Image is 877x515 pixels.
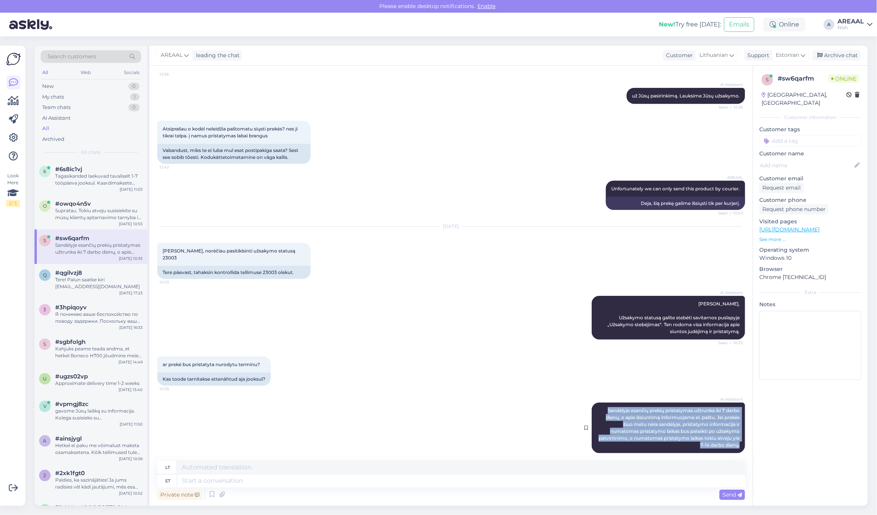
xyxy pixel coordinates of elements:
span: #owqo4n5v [55,200,91,207]
span: Online [828,74,859,83]
p: Customer name [759,150,862,158]
span: ar prekė bus pristatyta nurodytu terminu? [163,361,260,367]
button: Emails [724,17,754,32]
div: 0 [128,83,140,90]
div: Kahjuks peame teada andma, et hetkel Boneco H700 jõudmine meie lattu on hilinenud. Tarneaeg Teien... [55,345,143,359]
div: Approximate delivery time 1-2 weeks [55,380,143,387]
span: Lithuanian [699,51,728,59]
span: 10:35 [160,386,188,392]
span: tmscesiulis@gmail.com [55,504,135,511]
span: 6 [44,168,46,174]
span: Enable [475,3,498,10]
span: už Jūsų pasirinkimą. Lauksime Jūsų užsakymo. [632,93,740,99]
div: [DATE] 14:49 [118,359,143,365]
span: #sw6qarfm [55,235,89,242]
span: AREAAL [161,51,183,59]
p: Notes [759,300,862,309]
p: Customer email [759,175,862,183]
span: o [43,203,47,209]
div: Paldies, ka sazinājāties! Ja jums radīsies vēl kādi jautājumi, mēs esam šeit, lai palīdzētu. [55,477,143,490]
span: 3 [44,307,46,312]
div: [DATE] 11:50 [120,421,143,427]
p: Customer phone [759,196,862,204]
span: 10:33 [160,279,188,285]
span: Atsiprašau o kodėl neleidžia paštomatu siųsti prekės? nes ji tikrai telpa. į namus pristatymas la... [163,126,299,139]
p: See more ... [759,236,862,243]
span: #sgbfolgh [55,338,86,345]
div: 2 / 3 [6,200,20,207]
div: Private note [157,490,202,500]
div: Socials [122,68,141,78]
input: Add name [760,161,853,170]
div: AREAAL [838,18,864,25]
div: Tagasikanded laekuvad tavaliselt 1-7 tööpäeva jooksul. Kaardimaksete puhul 5-10 tööpäeva jooksul. [55,173,143,187]
span: Seen ✓ 12:36 [714,104,743,110]
div: Look Here [6,172,20,207]
div: 1 [130,93,140,101]
span: Search customers [48,53,96,61]
div: Deja, šią prekę galime išsiųsti tik per kurjerį. [606,197,745,210]
div: Archive chat [813,50,861,61]
span: #ainsjygl [55,435,82,442]
span: Seen ✓ 10:35 [714,454,743,459]
span: [PERSON_NAME], Užsakymo statusą galite stebėti savitarnos puslapyje „Užsakymo stebėjimas“. Ten ro... [607,301,741,334]
div: Extra [759,289,862,296]
span: Sandėlyje esančių prekių pristatymas užtrunka iki 7 darbo dienų, o apie išsiuntimą informuojame e... [599,408,741,448]
div: New [42,83,54,90]
div: Tere! Palun saatke kiri [EMAIL_ADDRESS][DOMAIN_NAME] [55,276,143,290]
p: Operating system [759,246,862,254]
div: Customer information [759,114,862,121]
div: Vabandust, miks te ei luba mul eset postipakiga saata? Sest see sobib tõesti. Kodukättetoimetamin... [157,144,311,164]
span: AI Assistant [714,290,743,295]
span: a [43,438,47,444]
input: Add a tag [759,135,862,147]
div: Archived [42,135,64,143]
div: Request phone number [759,204,829,215]
span: Unfortunately we can only send this product by courier. [611,186,740,191]
div: 0 [128,104,140,111]
div: Tere päevast, tahaksin kontrollida tellimuse 23003 olekut. [157,266,311,279]
div: [DATE] 10:52 [119,490,143,496]
div: Team chats [42,104,71,111]
div: et [165,474,170,487]
span: Seen ✓ 10:33 [714,340,743,346]
span: #3hpiqoyv [55,304,87,311]
div: All [41,68,49,78]
span: s [44,341,46,347]
div: Web [79,68,93,78]
span: #ugzs02vp [55,373,88,380]
div: Supratau. Tokiu atveju susisiekite su mūsų klientų aptarnavimo tarnyba ir mes išsiųsime patvirtin... [55,207,143,221]
span: #qgilvzj8 [55,269,82,276]
span: Send [722,491,742,498]
span: #6s8ic1vj [55,166,82,173]
div: AI Assistant [42,114,71,122]
span: AI Assistant [714,396,743,402]
span: 12:36 [160,71,188,77]
div: [DATE] [157,223,745,230]
b: New! [659,21,675,28]
div: Hetkel ei paku me võimalust maksta osamaksetena. Kõik tellimused tuleb tasuda täies mahus tellimi... [55,442,143,456]
div: Sandėlyje esančių prekių pristatymas užtrunka iki 7 darbo dienų, o apie išsiuntimą informuojame e... [55,242,143,256]
a: [URL][DOMAIN_NAME] [759,226,819,233]
div: [DATE] 11:03 [120,187,143,192]
img: Askly Logo [6,52,21,66]
span: [PERSON_NAME], norėčiau pasitiklsinti užsakymo statusą 23003 [163,248,296,261]
span: Estonian [776,51,799,59]
div: Customer [663,51,693,59]
div: My chats [42,93,64,101]
span: 12:42 [160,164,188,170]
div: [DATE] 16:33 [119,325,143,330]
span: Seen ✓ 13:03 [714,210,743,216]
div: [DATE] 10:55 [119,221,143,227]
span: #2xk1fgt0 [55,470,85,477]
span: All chats [81,149,101,156]
p: Customer tags [759,125,862,134]
span: v [43,403,46,409]
div: All [42,125,49,132]
div: Support [744,51,769,59]
div: gavome Jūsų laišką su informacija. Kolega susisieks su [GEOGRAPHIC_DATA], kai tik bus patikrinta ... [55,408,143,421]
span: s [44,238,46,243]
span: #vpmgj8zc [55,401,89,408]
div: [GEOGRAPHIC_DATA], [GEOGRAPHIC_DATA] [762,91,846,107]
div: # sw6qarfm [778,74,828,83]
